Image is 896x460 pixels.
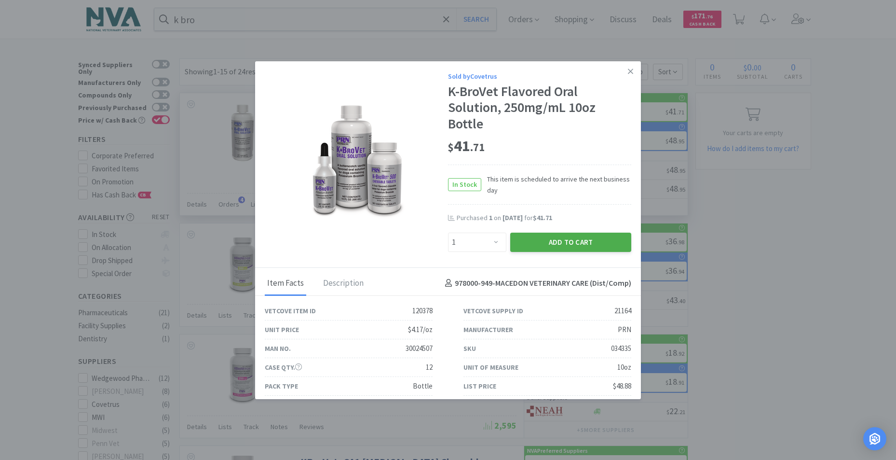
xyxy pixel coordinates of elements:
[448,179,481,191] span: In Stock
[296,101,417,222] img: 43c1946b3572413291a31942ae27b9c8_21164.png
[448,140,454,154] span: $
[441,277,631,290] h4: 978000-949 - MACEDON VETERINARY CARE (Dist/Comp)
[408,324,433,335] div: $4.17/oz
[489,213,492,222] span: 1
[265,324,299,335] div: Unit Price
[502,213,523,222] span: [DATE]
[618,324,631,335] div: PRN
[448,84,631,132] div: K-BroVet Flavored Oral Solution, 250mg/mL 10oz Bottle
[448,71,631,82] div: Sold by Covetrus
[412,305,433,317] div: 120378
[463,324,513,335] div: Manufacturer
[463,362,518,373] div: Unit of Measure
[413,380,433,392] div: Bottle
[481,174,631,195] span: This item is scheduled to arrive the next business day
[426,362,433,373] div: 12
[614,305,631,317] div: 21164
[613,380,631,392] div: $48.88
[470,140,485,154] span: . 71
[265,306,316,316] div: Vetcove Item ID
[321,272,366,296] div: Description
[533,213,552,222] span: $41.71
[457,213,631,223] div: Purchased on for
[463,343,476,354] div: SKU
[510,233,631,252] button: Add to Cart
[611,343,631,354] div: 034335
[265,381,298,391] div: Pack Type
[617,362,631,373] div: 10oz
[265,343,291,354] div: Man No.
[265,362,302,373] div: Case Qty.
[448,136,485,155] span: 41
[463,381,496,391] div: List Price
[265,272,306,296] div: Item Facts
[463,306,523,316] div: Vetcove Supply ID
[863,427,886,450] div: Open Intercom Messenger
[406,343,433,354] div: 30024507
